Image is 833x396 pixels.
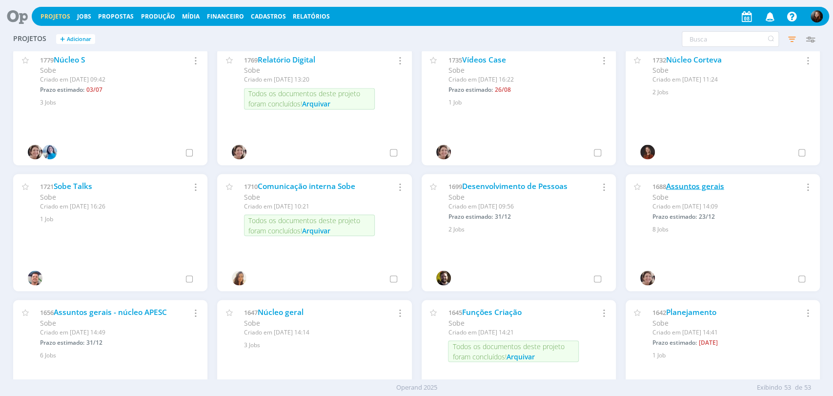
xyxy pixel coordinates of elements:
div: 3 Jobs [244,340,400,349]
span: 1647 [244,308,258,316]
button: Projetos [38,13,73,21]
button: Relatórios [290,13,333,21]
div: Criado em [DATE] 09:42 [40,75,171,84]
button: E [810,8,823,25]
div: Criado em [DATE] 14:41 [652,328,783,336]
a: Financeiro [207,12,244,21]
img: A [28,145,42,159]
span: 1779 [40,56,54,64]
span: Arquivar [506,352,534,361]
span: 31/12 [494,212,510,220]
a: Sobe Talks [54,181,92,191]
a: Relatório Digital [258,55,315,65]
span: 1769 [244,56,258,64]
a: Produção [141,12,175,21]
span: [DATE] [699,338,718,346]
button: Produção [138,13,178,21]
div: Criado em [DATE] 14:09 [652,202,783,210]
img: C [28,271,42,285]
span: Cadastros [251,12,286,21]
span: Prazo estimado: [652,338,697,346]
span: 53 [784,383,791,393]
span: Sobe [40,318,56,327]
div: 1 Job [448,98,604,107]
span: Sobe [652,192,669,201]
div: Criado em [DATE] 10:21 [244,202,375,210]
span: Sobe [652,318,669,327]
div: 8 Jobs [652,225,808,233]
span: 1721 [40,182,54,190]
a: Vídeos Case [462,55,506,65]
img: V [232,271,246,285]
span: 26/08 [494,85,510,94]
span: Prazo estimado: [40,85,84,94]
img: A [436,145,451,159]
div: Criado em [DATE] 13:20 [244,75,375,84]
img: E [42,145,57,159]
span: Projetos [13,35,46,43]
span: Sobe [652,65,669,75]
a: Núcleo geral [258,307,304,317]
div: 6 Jobs [40,351,196,359]
span: Prazo estimado: [448,85,492,94]
input: Busca [682,31,779,47]
span: Propostas [98,12,134,21]
span: Prazo estimado: [40,338,84,346]
span: Exibindo [757,383,782,393]
span: 1688 [652,182,666,190]
a: Planejamento [666,307,716,317]
span: Sobe [40,65,56,75]
span: Prazo estimado: [448,212,492,220]
span: 1735 [448,56,462,64]
div: Criado em [DATE] 16:26 [40,202,171,210]
button: Jobs [74,13,94,21]
a: Desenvolvimento de Pessoas [462,181,567,191]
div: Criado em [DATE] 11:24 [652,75,783,84]
span: 31/12 [86,338,102,346]
a: Assuntos gerais [666,181,724,191]
div: 2 Jobs [652,88,808,97]
span: 1699 [448,182,462,190]
div: 2 Jobs [448,225,604,233]
span: Adicionar [67,36,91,42]
span: + [60,34,65,44]
button: Mídia [179,13,203,21]
a: Projetos [41,12,70,21]
button: Cadastros [248,13,289,21]
span: 1710 [244,182,258,190]
div: 1 Job [652,351,808,359]
span: Sobe [244,318,260,327]
span: de [795,383,802,393]
a: Núcleo Corteva [666,55,722,65]
span: Sobe [244,65,260,75]
span: 1645 [448,308,462,316]
div: Criado em [DATE] 16:22 [448,75,579,84]
span: Sobe [448,192,464,201]
span: 1642 [652,308,666,316]
a: Relatórios [293,12,330,21]
div: 1 Job [40,214,196,223]
a: Assuntos gerais - núcleo APESC [54,307,167,317]
a: Comunicação interna Sobe [258,181,355,191]
img: M [640,145,655,159]
span: Todos os documentos deste projeto foram concluídos! [248,215,360,235]
span: 23/12 [699,212,715,220]
span: Arquivar [302,226,330,235]
button: Financeiro [204,13,247,21]
span: 03/07 [86,85,102,94]
span: Sobe [448,65,464,75]
span: Sobe [244,192,260,201]
div: Criado em [DATE] 14:14 [244,328,375,336]
span: Todos os documentos deste projeto foram concluídos! [452,341,564,361]
img: E [811,10,823,22]
span: 1732 [652,56,666,64]
div: 3 Jobs [40,98,196,107]
span: Prazo estimado: [652,212,697,220]
button: +Adicionar [56,34,95,44]
div: Criado em [DATE] 09:56 [448,202,579,210]
a: Mídia [182,12,200,21]
span: Arquivar [302,99,330,108]
a: Núcleo S [54,55,85,65]
span: Sobe [448,318,464,327]
img: A [232,145,246,159]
